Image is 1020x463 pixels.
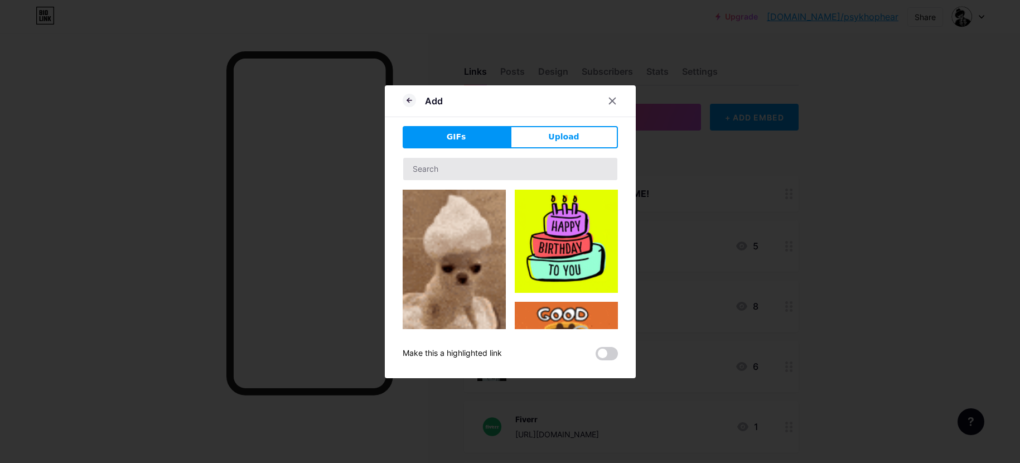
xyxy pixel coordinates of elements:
span: Upload [548,131,579,143]
input: Search [403,158,617,180]
div: Add [425,94,443,108]
div: Make this a highlighted link [403,347,502,360]
button: GIFs [403,126,510,148]
span: GIFs [447,131,466,143]
button: Upload [510,126,618,148]
img: Gihpy [515,302,618,405]
img: Gihpy [403,190,506,374]
img: Gihpy [515,190,618,293]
